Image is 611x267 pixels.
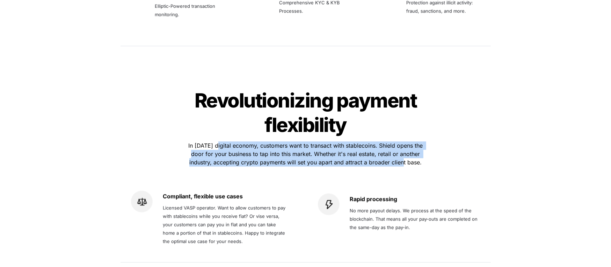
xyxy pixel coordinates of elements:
strong: Rapid processing [350,195,398,202]
span: Revolutionizing payment flexibility [195,89,420,137]
span: Licensed VASP operator. Want to allow customers to pay with stablecoins while you receive fiat? O... [163,205,287,244]
span: No more payout delays. We process at the speed of the blockchain. That means all your pay-outs ar... [350,208,479,230]
span: Elliptic-Powered transaction monitoring. [155,3,217,17]
strong: Compliant, flexible use cases [163,193,243,200]
span: In [DATE] digital economy, customers want to transact with stablecoins. Shield opens the door for... [188,142,424,166]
